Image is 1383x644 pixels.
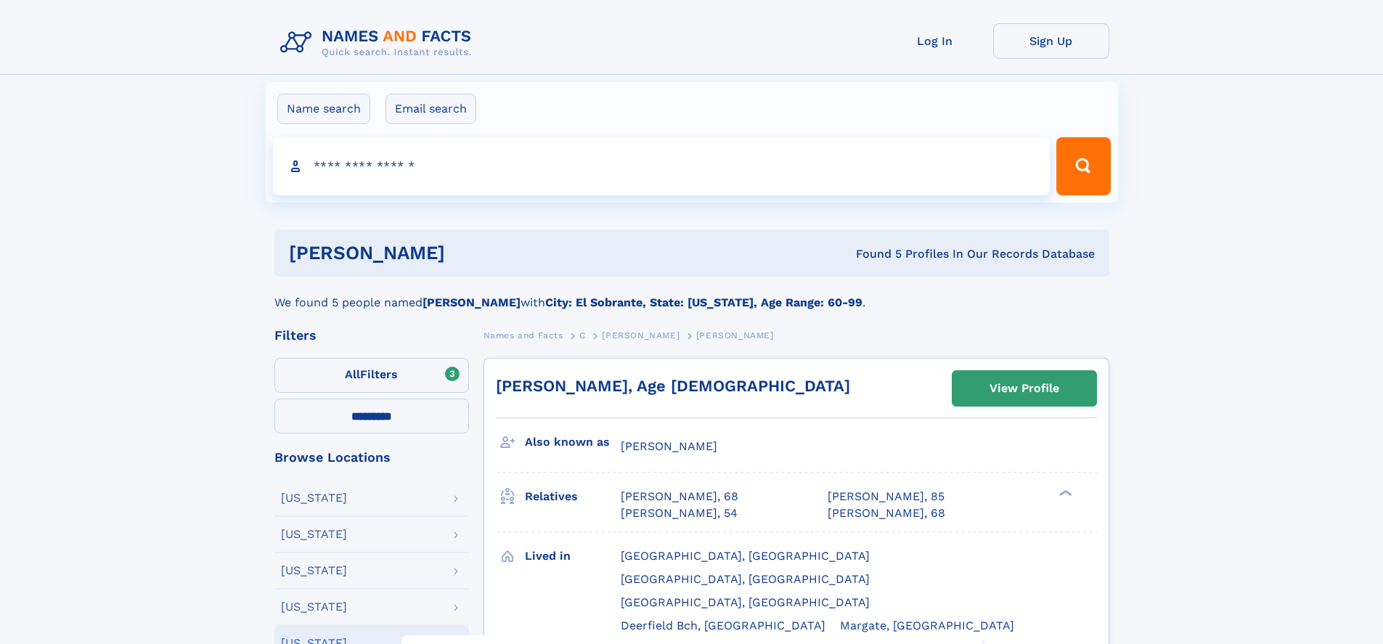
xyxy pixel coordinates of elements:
[496,377,850,395] a: [PERSON_NAME], Age [DEMOGRAPHIC_DATA]
[1056,137,1110,195] button: Search Button
[579,330,586,341] span: C
[993,23,1109,59] a: Sign Up
[828,505,945,521] a: [PERSON_NAME], 68
[281,492,347,504] div: [US_STATE]
[579,326,586,344] a: C
[621,595,870,609] span: [GEOGRAPHIC_DATA], [GEOGRAPHIC_DATA]
[345,367,360,381] span: All
[877,23,993,59] a: Log In
[602,326,680,344] a: [PERSON_NAME]
[274,23,484,62] img: Logo Names and Facts
[281,565,347,576] div: [US_STATE]
[952,371,1096,406] a: View Profile
[423,295,521,309] b: [PERSON_NAME]
[621,549,870,563] span: [GEOGRAPHIC_DATA], [GEOGRAPHIC_DATA]
[277,94,370,124] label: Name search
[274,358,469,393] label: Filters
[621,505,738,521] a: [PERSON_NAME], 54
[990,372,1059,405] div: View Profile
[828,489,945,505] a: [PERSON_NAME], 85
[525,544,621,568] h3: Lived in
[696,330,774,341] span: [PERSON_NAME]
[621,572,870,586] span: [GEOGRAPHIC_DATA], [GEOGRAPHIC_DATA]
[525,484,621,509] h3: Relatives
[274,329,469,342] div: Filters
[1056,489,1073,498] div: ❯
[621,439,717,453] span: [PERSON_NAME]
[602,330,680,341] span: [PERSON_NAME]
[273,137,1050,195] input: search input
[289,244,650,262] h1: [PERSON_NAME]
[385,94,476,124] label: Email search
[484,326,563,344] a: Names and Facts
[840,619,1014,632] span: Margate, [GEOGRAPHIC_DATA]
[281,601,347,613] div: [US_STATE]
[545,295,862,309] b: City: El Sobrante, State: [US_STATE], Age Range: 60-99
[281,529,347,540] div: [US_STATE]
[621,489,738,505] a: [PERSON_NAME], 68
[650,246,1095,262] div: Found 5 Profiles In Our Records Database
[621,619,825,632] span: Deerfield Bch, [GEOGRAPHIC_DATA]
[525,430,621,455] h3: Also known as
[274,451,469,464] div: Browse Locations
[274,277,1109,311] div: We found 5 people named with .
